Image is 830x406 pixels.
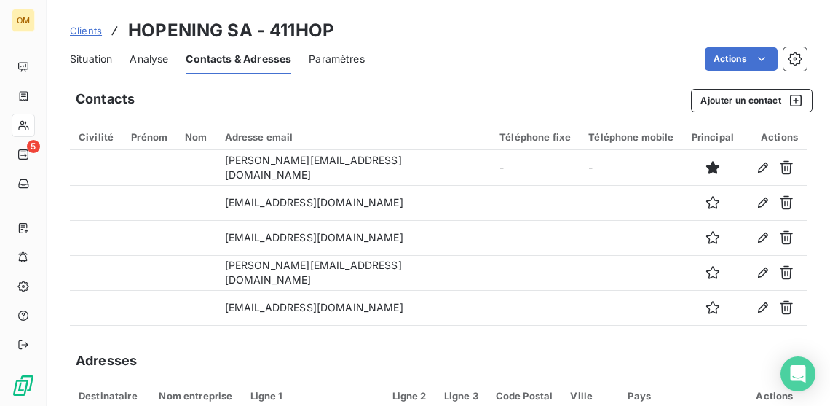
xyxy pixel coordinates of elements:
[76,89,135,109] h5: Contacts
[27,140,40,153] span: 5
[128,17,334,44] h3: HOPENING SA - 411HOP
[444,390,478,402] div: Ligne 3
[588,131,673,143] div: Téléphone mobile
[780,356,815,391] div: Open Intercom Messenger
[70,23,102,38] a: Clients
[225,131,483,143] div: Adresse email
[216,220,491,255] td: [EMAIL_ADDRESS][DOMAIN_NAME]
[570,390,610,402] div: Ville
[79,131,114,143] div: Civilité
[12,9,35,32] div: OM
[70,52,112,66] span: Situation
[12,374,35,397] img: Logo LeanPay
[705,47,778,71] button: Actions
[79,390,141,402] div: Destinataire
[392,390,427,402] div: Ligne 2
[70,25,102,36] span: Clients
[185,131,207,143] div: Nom
[131,131,167,143] div: Prénom
[186,52,291,66] span: Contacts & Adresses
[309,52,365,66] span: Paramètres
[751,131,798,143] div: Actions
[159,390,232,402] div: Nom entreprise
[580,150,682,185] td: -
[751,390,798,402] div: Actions
[499,131,571,143] div: Téléphone fixe
[76,351,137,371] h5: Adresses
[216,290,491,325] td: [EMAIL_ADDRESS][DOMAIN_NAME]
[691,89,813,112] button: Ajouter un contact
[216,185,491,220] td: [EMAIL_ADDRESS][DOMAIN_NAME]
[250,390,375,402] div: Ligne 1
[692,131,734,143] div: Principal
[491,150,580,185] td: -
[216,150,491,185] td: [PERSON_NAME][EMAIL_ADDRESS][DOMAIN_NAME]
[216,325,491,360] td: [PERSON_NAME][EMAIL_ADDRESS][DOMAIN_NAME]
[628,390,734,402] div: Pays
[130,52,168,66] span: Analyse
[216,255,491,290] td: [PERSON_NAME][EMAIL_ADDRESS][DOMAIN_NAME]
[496,390,553,402] div: Code Postal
